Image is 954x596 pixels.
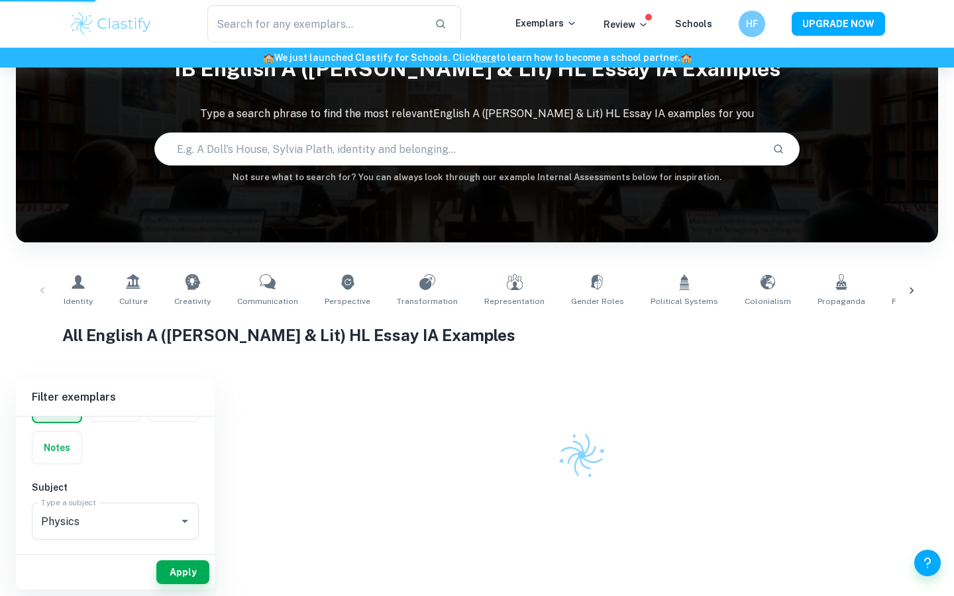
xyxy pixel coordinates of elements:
h1: IB English A ([PERSON_NAME] & Lit) HL Essay IA examples [16,48,938,90]
img: Clastify logo [69,11,153,37]
input: Search for any exemplars... [207,5,424,42]
img: Clastify logo [551,424,613,486]
a: Schools [675,19,712,29]
span: Identity [64,295,93,307]
h6: Subject [32,480,199,495]
span: Transformation [397,295,458,307]
span: 🏫 [680,52,692,63]
button: Search [767,138,790,160]
h6: We just launched Clastify for Schools. Click to learn how to become a school partner. [3,50,951,65]
a: here [476,52,496,63]
span: 🏫 [263,52,274,63]
button: Apply [156,560,209,584]
span: Culture [119,295,148,307]
p: Exemplars [515,16,577,30]
input: E.g. A Doll's House, Sylvia Plath, identity and belonging... [155,130,762,168]
button: Notes [32,432,81,464]
button: HF [739,11,765,37]
h6: Filter exemplars [16,379,215,416]
h1: All English A ([PERSON_NAME] & Lit) HL Essay IA Examples [62,323,892,347]
span: Political Systems [651,295,718,307]
button: Open [176,512,194,530]
label: Type a subject [41,497,96,508]
span: Colonialism [745,295,791,307]
span: Communication [237,295,298,307]
span: Creativity [174,295,211,307]
p: Type a search phrase to find the most relevant English A ([PERSON_NAME] & Lit) HL Essay IA exampl... [16,106,938,122]
button: Help and Feedback [914,550,941,576]
button: UPGRADE NOW [792,12,885,36]
span: Propaganda [818,295,865,307]
h6: Not sure what to search for? You can always look through our example Internal Assessments below f... [16,171,938,184]
span: Gender Roles [571,295,624,307]
p: Review [604,17,649,32]
span: Perspective [325,295,370,307]
span: Representation [484,295,545,307]
h6: HF [745,17,760,31]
